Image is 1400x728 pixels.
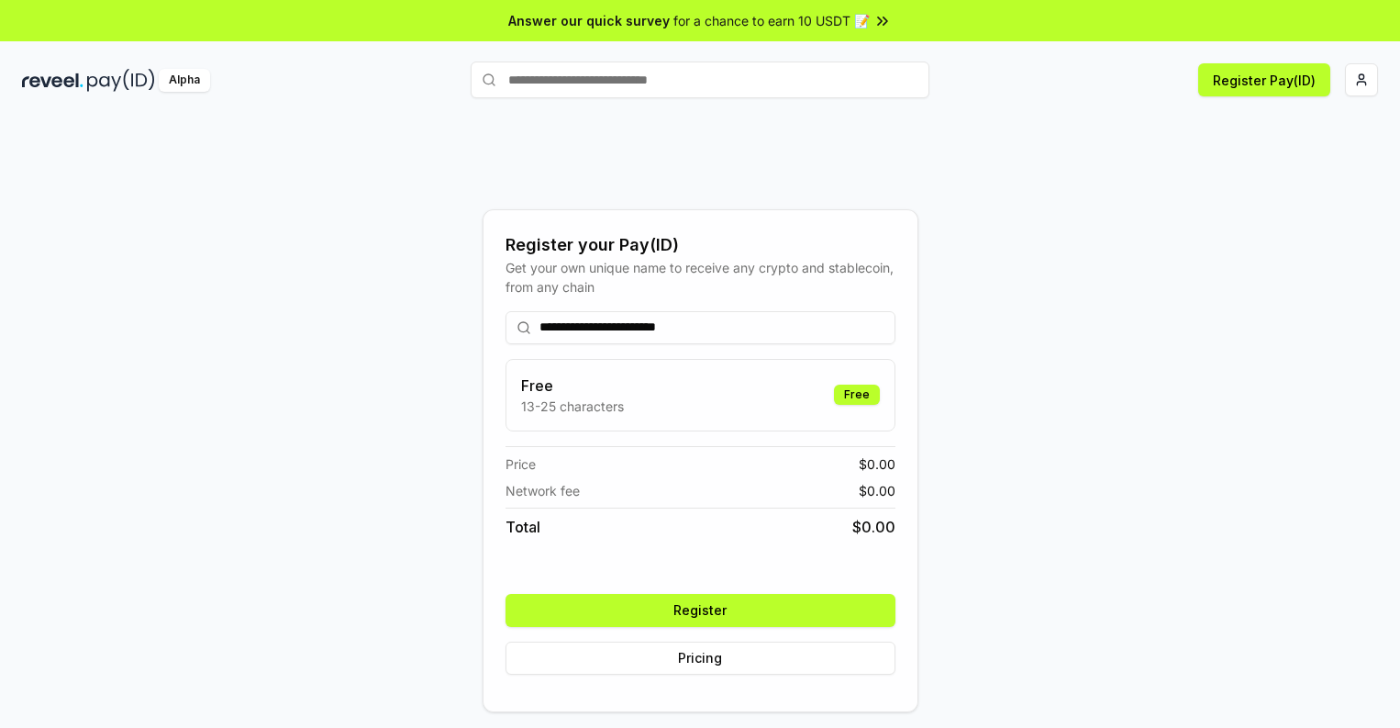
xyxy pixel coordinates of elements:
[521,397,624,416] p: 13-25 characters
[506,481,580,500] span: Network fee
[506,642,895,675] button: Pricing
[506,454,536,474] span: Price
[159,69,210,92] div: Alpha
[506,516,540,538] span: Total
[506,594,895,627] button: Register
[673,11,870,30] span: for a chance to earn 10 USDT 📝
[521,375,624,397] h3: Free
[22,69,83,92] img: reveel_dark
[859,481,895,500] span: $ 0.00
[506,232,895,258] div: Register your Pay(ID)
[1198,63,1330,96] button: Register Pay(ID)
[852,516,895,538] span: $ 0.00
[508,11,670,30] span: Answer our quick survey
[87,69,155,92] img: pay_id
[506,258,895,297] div: Get your own unique name to receive any crypto and stablecoin, from any chain
[859,454,895,474] span: $ 0.00
[834,385,880,405] div: Free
